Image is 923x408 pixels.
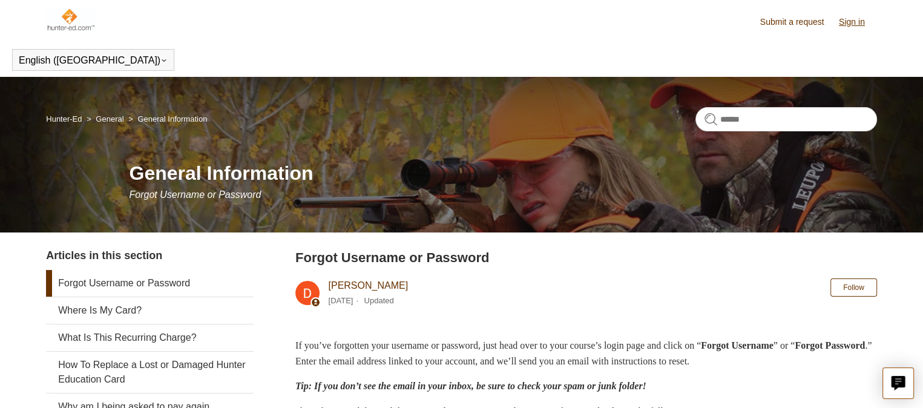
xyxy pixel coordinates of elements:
[126,114,207,123] li: General Information
[46,324,254,351] a: What Is This Recurring Charge?
[84,114,126,123] li: General
[46,352,254,393] a: How To Replace a Lost or Damaged Hunter Education Card
[46,270,254,297] a: Forgot Username or Password
[760,16,836,28] a: Submit a request
[46,7,95,31] img: Hunter-Ed Help Center home page
[328,296,353,305] time: 05/20/2025, 15:25
[295,381,646,391] em: Tip: If you don’t see the email in your inbox, be sure to check your spam or junk folder!
[130,159,877,188] h1: General Information
[46,249,162,262] span: Articles in this section
[46,114,82,123] a: Hunter-Ed
[882,367,914,399] button: Live chat
[46,297,254,324] a: Where Is My Card?
[701,340,774,350] strong: Forgot Username
[830,278,877,297] button: Follow Article
[328,280,408,291] a: [PERSON_NAME]
[96,114,123,123] a: General
[695,107,877,131] input: Search
[364,296,393,305] li: Updated
[137,114,207,123] a: General Information
[46,114,84,123] li: Hunter-Ed
[295,248,877,268] h2: Forgot Username or Password
[795,340,865,350] strong: Forgot Password
[19,55,168,66] button: English ([GEOGRAPHIC_DATA])
[839,16,877,28] a: Sign in
[130,189,261,200] span: Forgot Username or Password
[295,338,877,369] p: If you’ve forgotten your username or password, just head over to your course’s login page and cli...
